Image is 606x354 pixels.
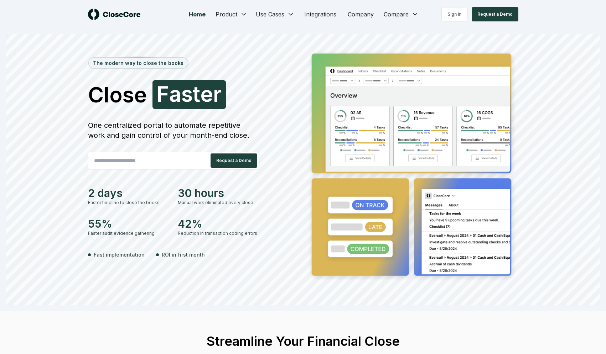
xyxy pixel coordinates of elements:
[211,7,252,21] button: Product
[88,217,169,230] div: 55%
[178,199,259,206] div: Manual work eliminated every close
[178,187,259,199] div: 30 hours
[94,251,145,258] span: Fast implementation
[252,7,299,21] button: Use Cases
[379,7,423,21] button: Compare
[211,153,257,168] button: Request a Demo
[162,251,205,258] span: ROI in first month
[306,49,518,283] img: Jumbotron
[88,230,169,237] div: Faster audit evidence gathering
[89,58,188,68] div: The modern way to close the books
[169,83,181,105] span: a
[213,83,222,105] span: r
[342,7,379,21] a: Company
[88,84,147,105] span: Close
[88,120,259,140] div: One centralized portal to automate repetitive work and gain control of your month-end close.
[256,10,284,19] span: Use Cases
[441,7,467,21] a: Sign in
[178,217,259,230] div: 42%
[88,9,141,20] img: logo
[216,10,237,19] span: Product
[193,83,200,105] span: t
[384,10,409,19] span: Compare
[183,7,211,21] a: Home
[181,83,193,105] span: s
[299,7,342,21] a: Integrations
[194,334,412,348] h2: Streamline Your Financial Close
[472,7,518,21] button: Request a Demo
[88,199,169,206] div: Faster timeline to close the books
[88,187,169,199] div: 2 days
[200,83,213,105] span: e
[178,230,259,237] div: Reduction in transaction coding errors
[157,83,169,105] span: F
